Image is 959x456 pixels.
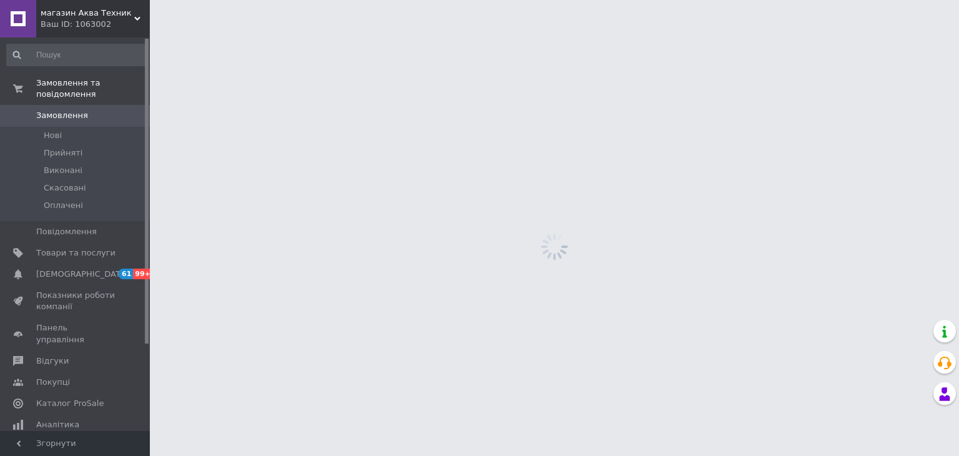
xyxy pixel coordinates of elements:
[36,419,79,430] span: Аналітика
[44,182,86,194] span: Скасовані
[44,200,83,211] span: Оплачені
[36,110,88,121] span: Замовлення
[36,398,104,409] span: Каталог ProSale
[44,147,82,159] span: Прийняті
[44,165,82,176] span: Виконані
[36,290,116,312] span: Показники роботи компанії
[119,269,133,279] span: 61
[6,44,147,66] input: Пошук
[36,355,69,367] span: Відгуки
[133,269,154,279] span: 99+
[36,322,116,345] span: Панель управління
[538,230,571,264] img: spinner_grey-bg-hcd09dd2d8f1a785e3413b09b97f8118e7.gif
[36,269,129,280] span: [DEMOGRAPHIC_DATA]
[41,19,150,30] div: Ваш ID: 1063002
[36,247,116,259] span: Товари та послуги
[36,77,150,100] span: Замовлення та повідомлення
[41,7,134,19] span: магазин Аква Техник
[36,226,97,237] span: Повідомлення
[36,377,70,388] span: Покупці
[44,130,62,141] span: Нові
